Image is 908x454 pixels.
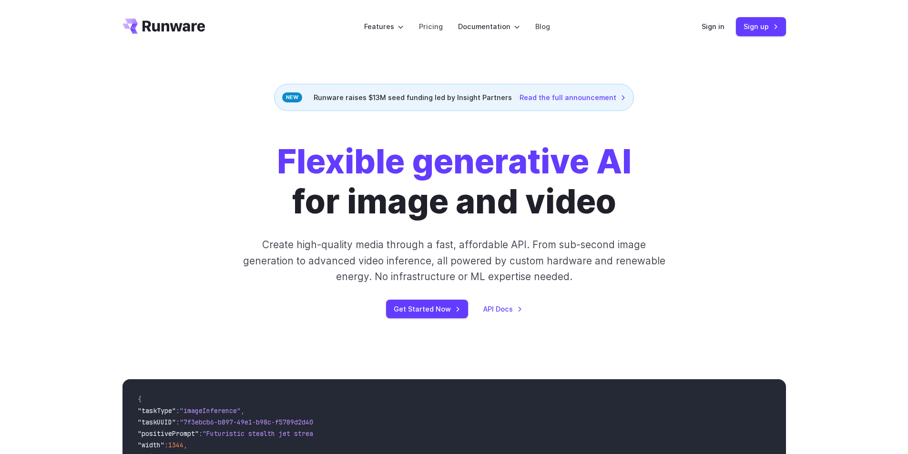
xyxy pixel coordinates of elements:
a: Pricing [419,21,443,32]
span: , [241,406,245,415]
a: Sign up [736,17,786,36]
a: Get Started Now [386,300,468,318]
span: : [176,406,180,415]
a: Sign in [702,21,724,32]
div: Runware raises $13M seed funding led by Insight Partners [274,84,634,111]
span: "positivePrompt" [138,429,199,438]
span: "taskUUID" [138,418,176,426]
span: { [138,395,142,404]
a: Read the full announcement [520,92,626,103]
label: Documentation [458,21,520,32]
strong: Flexible generative AI [277,141,632,182]
h1: for image and video [277,141,632,222]
span: , [184,441,187,449]
label: Features [364,21,404,32]
a: Blog [535,21,550,32]
span: 1344 [168,441,184,449]
span: "taskType" [138,406,176,415]
span: "imageInference" [180,406,241,415]
span: : [199,429,203,438]
span: "Futuristic stealth jet streaking through a neon-lit cityscape with glowing purple exhaust" [203,429,550,438]
span: "7f3ebcb6-b897-49e1-b98c-f5789d2d40d7" [180,418,325,426]
a: Go to / [122,19,205,34]
a: API Docs [483,303,522,314]
span: "width" [138,441,164,449]
span: : [176,418,180,426]
p: Create high-quality media through a fast, affordable API. From sub-second image generation to adv... [242,237,666,284]
span: : [164,441,168,449]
